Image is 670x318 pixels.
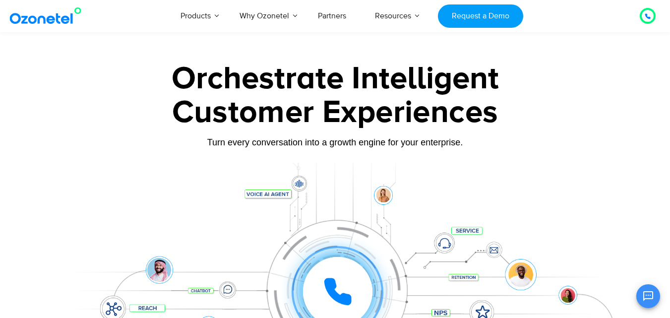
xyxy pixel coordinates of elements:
[438,4,523,28] a: Request a Demo
[636,284,660,308] button: Open chat
[25,89,645,136] div: Customer Experiences
[25,137,645,148] div: Turn every conversation into a growth engine for your enterprise.
[25,63,645,95] div: Orchestrate Intelligent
